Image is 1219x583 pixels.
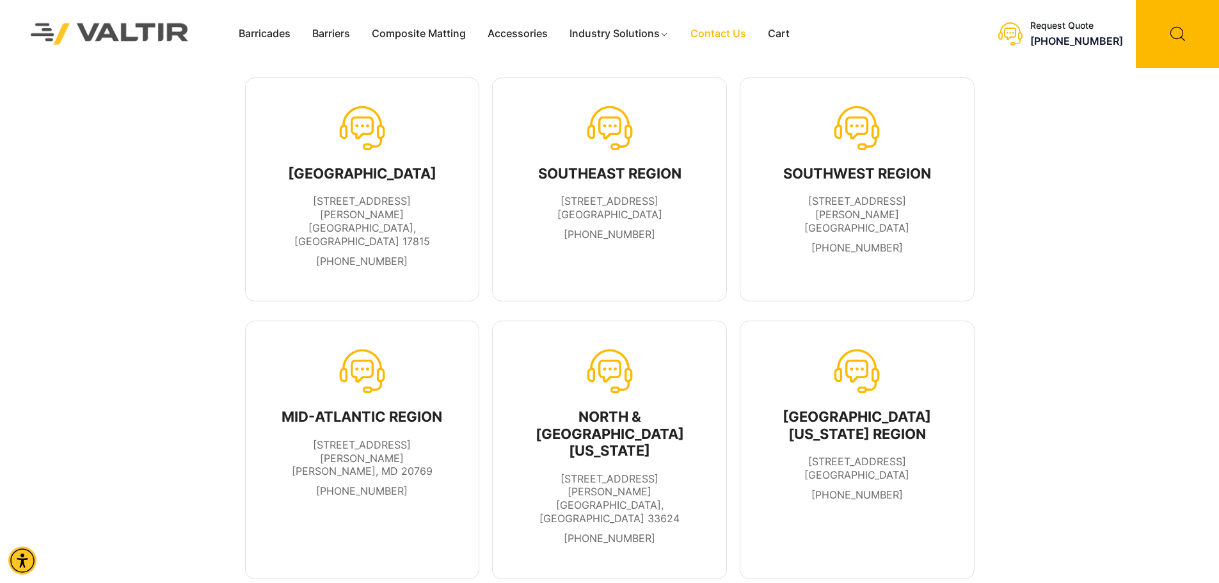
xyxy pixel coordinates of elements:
a: Barriers [301,24,361,44]
div: SOUTHWEST REGION [767,165,947,182]
span: [STREET_ADDRESS][PERSON_NAME] [GEOGRAPHIC_DATA], [GEOGRAPHIC_DATA] 17815 [294,195,430,247]
a: call 954-984-4494 [811,488,903,501]
a: Cart [757,24,801,44]
a: Composite Matting [361,24,477,44]
span: [STREET_ADDRESS][PERSON_NAME] [GEOGRAPHIC_DATA], [GEOGRAPHIC_DATA] 33624 [539,472,680,525]
span: [STREET_ADDRESS][PERSON_NAME] [GEOGRAPHIC_DATA] [804,195,909,234]
a: Accessories [477,24,559,44]
div: [GEOGRAPHIC_DATA] [273,165,452,182]
div: NORTH & [GEOGRAPHIC_DATA][US_STATE] [520,408,699,459]
a: Barricades [228,24,301,44]
a: call (888) 496-3625 [1030,35,1123,47]
a: call tel:570-380-2856 [316,255,408,268]
span: [STREET_ADDRESS] [GEOGRAPHIC_DATA] [804,455,909,481]
div: Accessibility Menu [8,547,36,575]
span: [STREET_ADDRESS] [GEOGRAPHIC_DATA] [557,195,662,221]
a: Industry Solutions [559,24,680,44]
a: call +012345678 [564,532,655,545]
div: MID-ATLANTIC REGION [273,408,452,425]
div: SOUTHEAST REGION [538,165,681,182]
div: [GEOGRAPHIC_DATA][US_STATE] REGION [767,408,947,442]
a: call +012345678 [811,241,903,254]
div: Request Quote [1030,20,1123,31]
span: [STREET_ADDRESS][PERSON_NAME] [PERSON_NAME], MD 20769 [292,438,433,478]
a: call 770-947-5103 [564,228,655,241]
img: Valtir Rentals [14,6,205,61]
a: Contact Us [680,24,757,44]
a: call 301-666-3380 [316,484,408,497]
